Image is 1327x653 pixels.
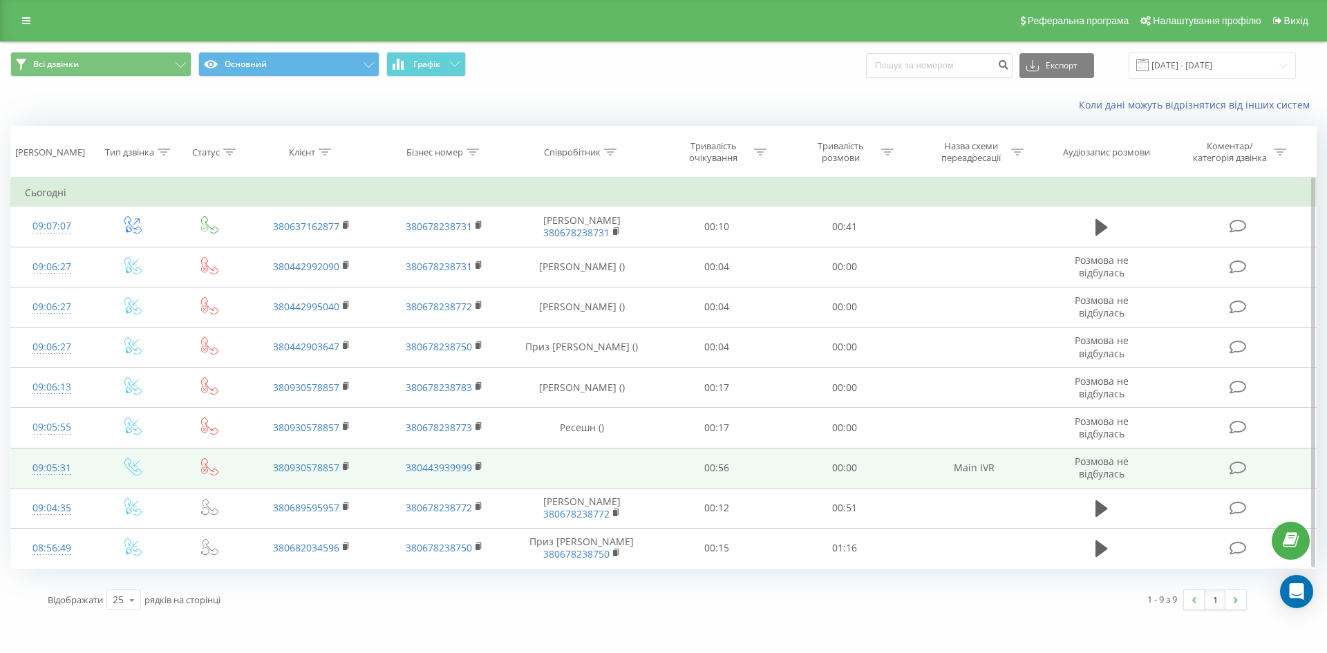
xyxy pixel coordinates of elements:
a: 380637162877 [273,220,339,233]
span: Розмова не відбулась [1075,455,1129,480]
a: 1 [1205,590,1225,609]
div: 1 - 9 з 9 [1147,592,1177,606]
div: 09:07:07 [25,213,79,240]
div: Open Intercom Messenger [1280,575,1313,608]
div: 09:06:27 [25,254,79,281]
td: Приз [PERSON_NAME] () [510,327,653,367]
td: 00:17 [653,408,780,448]
div: 09:06:27 [25,294,79,321]
span: Вихід [1284,15,1308,26]
a: Коли дані можуть відрізнятися вiд інших систем [1079,98,1317,111]
a: 380678238731 [406,260,472,273]
button: Всі дзвінки [10,52,191,77]
span: Всі дзвінки [33,59,79,70]
a: 380678238783 [406,381,472,394]
span: Розмова не відбулась [1075,375,1129,400]
td: 00:00 [780,368,907,408]
td: 00:04 [653,327,780,367]
td: 00:17 [653,368,780,408]
a: 380678238772 [406,300,472,313]
a: 380443939999 [406,461,472,474]
a: 380930578857 [273,461,339,474]
td: Приз [PERSON_NAME] [510,528,653,568]
td: 00:00 [780,327,907,367]
div: 09:05:31 [25,455,79,482]
div: 25 [113,593,124,607]
div: 09:06:27 [25,334,79,361]
a: 380682034596 [273,541,339,554]
div: Тривалість розмови [804,140,878,164]
a: 380442995040 [273,300,339,313]
a: 380678238750 [406,541,472,554]
div: Бізнес номер [406,146,463,158]
span: рядків на сторінці [144,594,220,606]
div: Тривалість очікування [677,140,751,164]
div: Аудіозапис розмови [1063,146,1150,158]
span: Розмова не відбулась [1075,415,1129,440]
td: [PERSON_NAME] [510,207,653,247]
div: 09:06:13 [25,374,79,401]
td: 01:16 [780,528,907,568]
div: Співробітник [544,146,601,158]
button: Експорт [1019,53,1094,78]
div: 08:56:49 [25,535,79,562]
span: Налаштування профілю [1153,15,1261,26]
span: Розмова не відбулась [1075,334,1129,359]
td: 00:00 [780,287,907,327]
td: 00:10 [653,207,780,247]
td: 00:04 [653,287,780,327]
span: Графік [413,59,440,69]
span: Реферальна програма [1028,15,1129,26]
div: Статус [192,146,220,158]
div: Назва схеми переадресації [934,140,1008,164]
input: Пошук за номером [866,53,1013,78]
div: Коментар/категорія дзвінка [1189,140,1270,164]
td: 00:04 [653,247,780,287]
td: 00:15 [653,528,780,568]
a: 380930578857 [273,421,339,434]
span: Відображати [48,594,103,606]
a: 380442903647 [273,340,339,353]
a: 380930578857 [273,381,339,394]
a: 380678238772 [543,507,610,520]
div: Тип дзвінка [105,146,154,158]
td: 00:00 [780,247,907,287]
td: 00:00 [780,448,907,488]
a: 380689595957 [273,501,339,514]
td: [PERSON_NAME] () [510,247,653,287]
a: 380678238731 [406,220,472,233]
a: 380442992090 [273,260,339,273]
div: 09:04:35 [25,495,79,522]
td: 00:56 [653,448,780,488]
td: 00:12 [653,488,780,528]
td: 00:51 [780,488,907,528]
td: Main IVR [908,448,1041,488]
span: Розмова не відбулась [1075,294,1129,319]
td: 00:41 [780,207,907,247]
td: [PERSON_NAME] () [510,287,653,327]
td: Ресешн () [510,408,653,448]
a: 380678238772 [406,501,472,514]
a: 380678238750 [543,547,610,560]
td: 00:00 [780,408,907,448]
div: 09:05:55 [25,414,79,441]
td: Сьогодні [11,179,1317,207]
span: Розмова не відбулась [1075,254,1129,279]
td: [PERSON_NAME] () [510,368,653,408]
div: Клієнт [289,146,315,158]
td: [PERSON_NAME] [510,488,653,528]
button: Графік [386,52,466,77]
a: 380678238773 [406,421,472,434]
a: 380678238750 [406,340,472,353]
div: [PERSON_NAME] [15,146,85,158]
button: Основний [198,52,379,77]
a: 380678238731 [543,226,610,239]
